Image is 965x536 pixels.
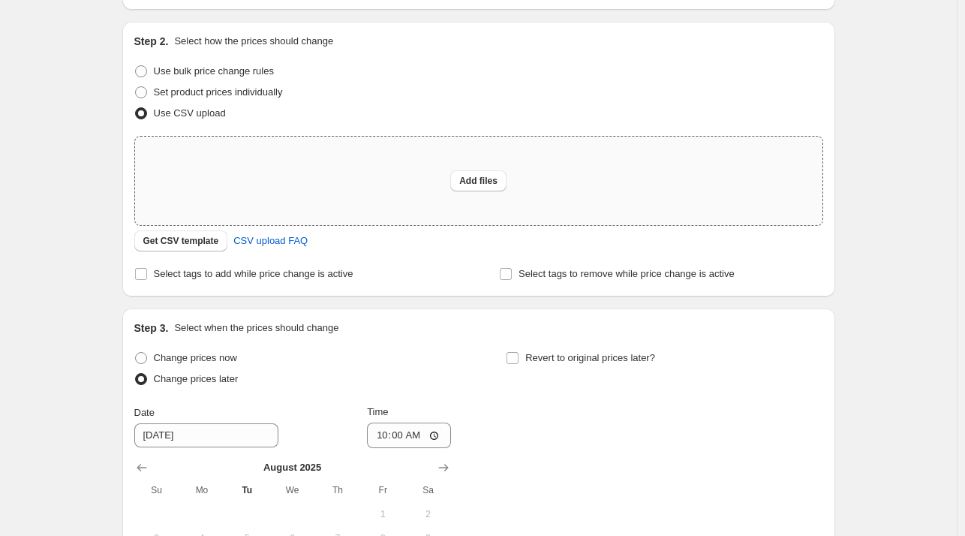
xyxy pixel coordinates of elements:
th: Thursday [315,478,360,502]
p: Select how the prices should change [174,34,333,49]
span: Select tags to remove while price change is active [519,268,735,279]
span: Th [321,484,354,496]
span: Add files [459,175,498,187]
span: Fr [366,484,399,496]
a: CSV upload FAQ [224,229,317,253]
button: Show next month, September 2025 [433,457,454,478]
span: Get CSV template [143,235,219,247]
span: 2 [411,508,444,520]
th: Saturday [405,478,450,502]
span: Change prices now [154,352,237,363]
span: Use CSV upload [154,107,226,119]
span: Sa [411,484,444,496]
span: Time [367,406,388,417]
button: Get CSV template [134,230,228,251]
th: Monday [179,478,224,502]
th: Sunday [134,478,179,502]
span: Select tags to add while price change is active [154,268,353,279]
button: Add files [450,170,507,191]
button: Show previous month, July 2025 [131,457,152,478]
span: Tu [230,484,263,496]
span: Use bulk price change rules [154,65,274,77]
th: Wednesday [269,478,314,502]
span: We [275,484,308,496]
span: Revert to original prices later? [525,352,655,363]
span: CSV upload FAQ [233,233,308,248]
span: 1 [366,508,399,520]
button: Saturday August 2 2025 [405,502,450,526]
input: 12:00 [367,423,451,448]
h2: Step 2. [134,34,169,49]
span: Change prices later [154,373,239,384]
span: Set product prices individually [154,86,283,98]
input: 8/26/2025 [134,423,278,447]
p: Select when the prices should change [174,321,338,336]
h2: Step 3. [134,321,169,336]
span: Date [134,407,155,418]
th: Friday [360,478,405,502]
th: Tuesday [224,478,269,502]
span: Mo [185,484,218,496]
span: Su [140,484,173,496]
button: Friday August 1 2025 [360,502,405,526]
